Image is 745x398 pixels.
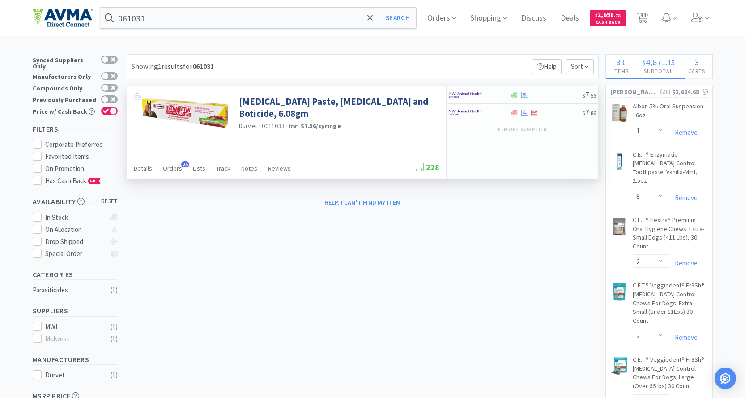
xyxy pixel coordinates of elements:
span: Orders [163,164,182,172]
h5: Availability [33,197,118,207]
div: ( 1 ) [111,370,118,381]
h5: Suppliers [33,306,118,316]
div: Parasiticides [33,285,105,295]
a: $2,698.78Cash Back [590,6,626,30]
div: Favorited Items [45,151,118,162]
span: Notes [241,164,257,172]
h4: Subtotal [635,67,681,75]
strong: $7.56 / syringe [301,122,341,130]
a: Durvet [239,122,258,130]
button: Search [379,8,416,28]
span: reset [101,197,118,206]
span: from [289,123,299,129]
div: Durvet [45,370,101,381]
div: Price w/ Cash Back [33,107,97,115]
img: 6c575849f4fb467ebb102862089977d8_169383.jpeg [610,104,628,122]
img: f6b2451649754179b5b4e0c70c3f7cb0_2.png [449,88,482,102]
a: C.E.T.® Veggiedent® Fr3Sh® [MEDICAL_DATA] Control Chews For Dogs: Large (Over 66Lbs) 30 Count [633,355,708,394]
div: Open Intercom Messenger [715,368,736,389]
button: Help, I can't find my item [319,195,406,210]
div: Special Order [45,248,105,259]
img: f6b2451649754179b5b4e0c70c3f7cb0_2.png [449,106,482,119]
span: Has Cash Back [45,176,101,185]
span: Sort [566,59,594,74]
a: C.E.T.® Veggiedent® Fr3Sh® [MEDICAL_DATA] Control Chews For Dogs: Extra-Small (Under 11Lbs) 30 Count [633,281,708,329]
span: 15 [668,58,675,67]
div: Compounds Only [33,84,97,91]
input: Search by item, sku, manufacturer, ingredient, size... [100,8,417,28]
span: . 78 [614,13,621,18]
strong: 061031 [192,62,214,71]
div: On Allocation [45,224,105,235]
div: Manufacturers Only [33,72,97,80]
div: Corporate Preferred [45,139,118,150]
div: Synced Suppliers Only [33,56,97,69]
div: ( 1 ) [111,285,118,295]
div: On Promotion [45,163,118,174]
span: $ [583,92,585,99]
p: Help [532,59,562,74]
h5: Categories [33,270,118,280]
span: 25 [181,161,189,167]
span: 0011033 [262,122,285,130]
a: Deals [557,14,583,22]
span: for [183,62,214,71]
span: ( 20 ) [659,87,672,96]
span: Details [134,164,152,172]
span: 228 [416,162,439,172]
span: 7 [583,107,596,117]
img: d3218bd6cf444c79926e905dedb8e92f_263937.jpeg [610,283,628,301]
a: Albon 5% Oral Suspension: 16oz [633,102,708,123]
h5: Manufacturers [33,355,118,365]
span: . 86 [589,110,596,116]
span: Track [216,164,230,172]
span: $ [583,110,585,116]
div: ( 1 ) [111,334,118,344]
span: $ [595,13,597,18]
div: Showing 1 results [132,61,214,73]
img: a934c3fa971140f8b59b6c075a364ab2_51210.jpeg [610,152,628,170]
img: fb33934ee07748a1b634ee47be981a5f_51191.jpeg [610,218,628,235]
a: [MEDICAL_DATA] Paste, [MEDICAL_DATA] and Boticide, 6.08gm [239,95,437,120]
span: 2,698 [595,10,621,19]
div: Drop Shipped [45,236,105,247]
div: MWI [45,321,101,332]
span: Reviews [268,164,291,172]
span: Lists [193,164,205,172]
a: Discuss [518,14,550,22]
span: . 56 [589,92,596,99]
span: 7 [583,90,596,100]
img: 27dd99e0613c4b83b406fab6799d4cdc_263931.jpeg [610,357,628,375]
span: 4,871 [646,56,666,68]
div: In Stock [45,212,105,223]
a: C.E.T.® Enzymatic [MEDICAL_DATA] Control Toothpaste: Vanilla-Mint, 2.5oz [633,150,708,189]
div: ( 1 ) [111,321,118,332]
span: 3 [694,56,699,68]
img: 564593c560de4eb7b65dba755442aa79_184033.png [140,95,230,130]
a: Remove [670,333,698,342]
a: C.E.T.® Hextra® Premium Oral Hygiene Chews: Extra-Small Dogs (<11 Lbs), 30 Count [633,216,708,254]
div: $3,624.68 [672,87,708,97]
h5: Filters [33,124,118,134]
span: · [259,122,260,130]
span: · [286,122,288,130]
span: $ [643,58,646,67]
a: Remove [670,259,698,267]
img: e4e33dab9f054f5782a47901c742baa9_102.png [33,9,93,27]
a: Remove [670,193,698,202]
a: 31 [633,15,651,23]
span: [PERSON_NAME] [610,87,659,97]
span: CB [89,178,98,184]
span: 31 [616,56,625,68]
button: +1more supplier [493,123,551,136]
h4: Items [606,67,636,75]
h4: Carts [681,67,712,75]
a: Remove [670,128,698,137]
div: Previously Purchased [33,95,97,103]
div: . [635,58,681,67]
span: Cash Back [595,20,621,26]
div: Midwest [45,334,101,344]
